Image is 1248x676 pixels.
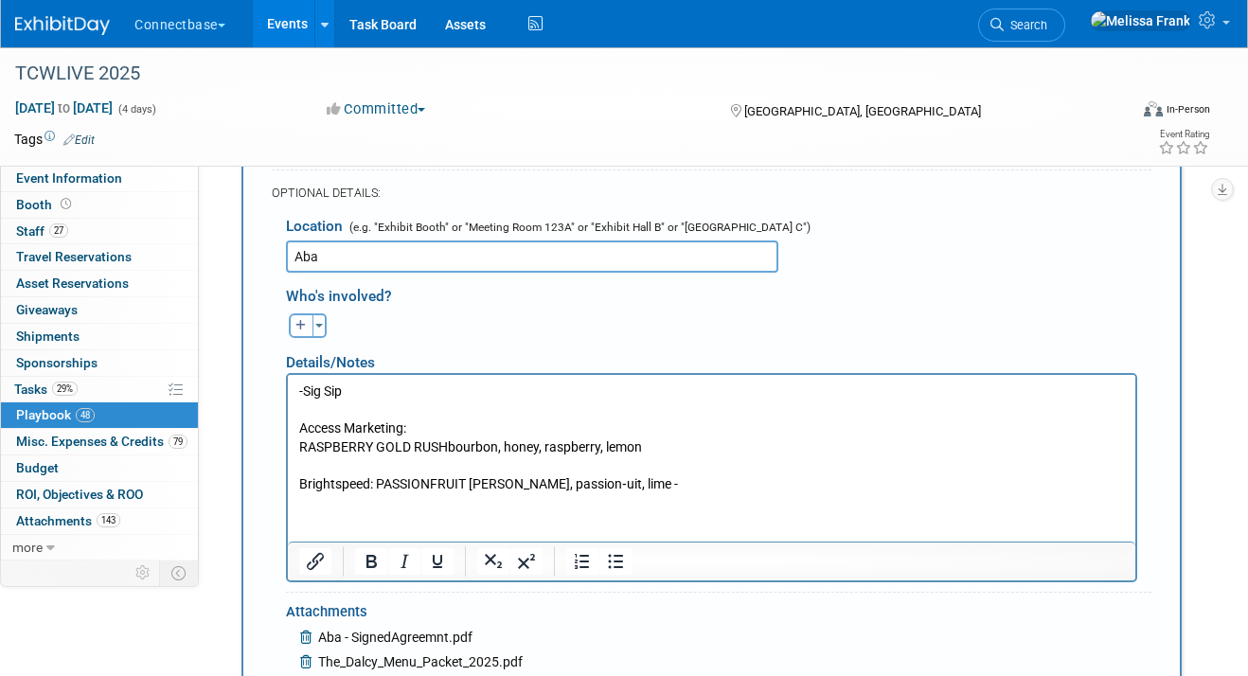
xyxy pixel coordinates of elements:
[1,350,198,376] a: Sponsorships
[1,455,198,481] a: Budget
[318,630,472,645] span: Aba - SignedAgreemnt.pdf
[14,382,78,397] span: Tasks
[1166,102,1210,116] div: In-Person
[116,103,156,116] span: (4 days)
[599,548,632,575] button: Bullet list
[1,429,198,454] a: Misc. Expenses & Credits79
[477,548,509,575] button: Subscript
[52,382,78,396] span: 29%
[288,375,1135,542] iframe: Rich Text Area
[510,548,543,575] button: Superscript
[1,324,198,349] a: Shipments
[15,16,110,35] img: ExhibitDay
[318,654,523,669] span: The_Dalcy_Menu_Packet_2025.pdf
[9,57,1108,91] div: TCWLIVE 2025
[57,197,75,211] span: Booth not reserved yet
[978,9,1065,42] a: Search
[16,407,95,422] span: Playbook
[49,223,68,238] span: 27
[1,192,198,218] a: Booth
[286,277,1151,309] div: Who's involved?
[320,99,433,119] button: Committed
[160,560,199,585] td: Toggle Event Tabs
[16,170,122,186] span: Event Information
[14,99,114,116] span: [DATE] [DATE]
[16,223,68,239] span: Staff
[286,338,1137,373] div: Details/Notes
[97,513,120,527] span: 143
[16,434,187,449] span: Misc. Expenses & Credits
[1,297,198,323] a: Giveaways
[76,408,95,422] span: 48
[744,104,981,118] span: [GEOGRAPHIC_DATA], [GEOGRAPHIC_DATA]
[1158,130,1209,139] div: Event Rating
[346,221,811,234] span: (e.g. "Exhibit Booth" or "Meeting Room 123A" or "Exhibit Hall B" or "[GEOGRAPHIC_DATA] C")
[16,513,120,528] span: Attachments
[12,540,43,555] span: more
[1144,101,1163,116] img: Format-Inperson.png
[1035,98,1211,127] div: Event Format
[14,130,95,149] td: Tags
[1,166,198,191] a: Event Information
[1,402,198,428] a: Playbook48
[63,133,95,147] a: Edit
[16,329,80,344] span: Shipments
[16,276,129,291] span: Asset Reservations
[566,548,598,575] button: Numbered list
[16,460,59,475] span: Budget
[16,355,98,370] span: Sponsorships
[55,100,73,116] span: to
[421,548,454,575] button: Underline
[272,185,1151,202] div: OPTIONAL DETAILS:
[1004,18,1047,32] span: Search
[388,548,420,575] button: Italic
[16,249,132,264] span: Travel Reservations
[286,218,343,235] span: Location
[127,560,160,585] td: Personalize Event Tab Strip
[16,487,143,502] span: ROI, Objectives & ROO
[169,435,187,449] span: 79
[1,219,198,244] a: Staff27
[1,508,198,534] a: Attachments143
[299,548,331,575] button: Insert/edit link
[1,482,198,507] a: ROI, Objectives & ROO
[1,535,198,560] a: more
[1,271,198,296] a: Asset Reservations
[1,377,198,402] a: Tasks29%
[355,548,387,575] button: Bold
[1090,10,1191,31] img: Melissa Frank
[286,602,523,627] div: Attachments
[16,302,78,317] span: Giveaways
[1,244,198,270] a: Travel Reservations
[16,197,75,212] span: Booth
